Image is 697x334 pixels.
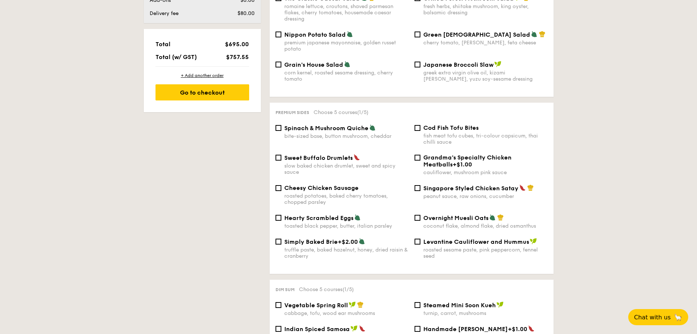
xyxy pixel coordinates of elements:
[494,61,502,67] img: icon-vegan.f8ff3823.svg
[284,326,350,333] span: Indian Spiced Samosa
[342,286,354,293] span: (1/5)
[284,310,409,316] div: cabbage, tofu, wood ear mushrooms
[415,239,420,245] input: Levantine Cauliflower and Hummusroasted sesame paste, pink peppercorn, fennel seed
[369,124,376,131] img: icon-vegetarian.fe4039eb.svg
[528,325,535,332] img: icon-spicy.37a8142b.svg
[276,155,281,161] input: Sweet Buffalo Drumletsslow baked chicken drumlet, sweet and spicy sauce
[284,70,409,82] div: corn kernel, roasted sesame dressing, cherry tomato
[489,214,496,221] img: icon-vegetarian.fe4039eb.svg
[453,161,472,168] span: +$1.00
[423,185,518,192] span: Singapore Styled Chicken Satay
[155,54,197,60] span: Total (w/ GST)
[155,41,170,48] span: Total
[276,110,309,115] span: Premium sides
[423,124,479,131] span: Cod Fish Tofu Bites
[423,70,548,82] div: greek extra virgin olive oil, kizami [PERSON_NAME], yuzu soy-sesame dressing
[284,193,409,205] div: roasted potatoes, baked cherry tomatoes, chopped parsley
[508,326,527,333] span: +$1.00
[284,31,346,38] span: Nippon Potato Salad
[359,238,365,245] img: icon-vegetarian.fe4039eb.svg
[226,54,249,60] span: $757.55
[314,109,368,115] span: Choose 5 courses
[284,154,353,161] span: Sweet Buffalo Drumlets
[284,184,359,191] span: Cheesy Chicken Sausage
[150,10,179,16] span: Delivery fee
[415,125,420,131] input: Cod Fish Tofu Bitesfish meat tofu cubes, tri-colour capsicum, thai chilli sauce
[519,184,526,191] img: icon-spicy.37a8142b.svg
[423,3,548,16] div: fresh herbs, shiitake mushroom, king oyster, balsamic dressing
[415,62,420,67] input: Japanese Broccoli Slawgreek extra virgin olive oil, kizami [PERSON_NAME], yuzu soy-sesame dressing
[423,326,508,333] span: Handmade [PERSON_NAME]
[155,73,249,78] div: + Add another order
[284,40,409,52] div: premium japanese mayonnaise, golden russet potato
[423,61,494,68] span: Japanese Broccoli Slaw
[423,310,548,316] div: turnip, carrot, mushrooms
[357,109,368,115] span: (1/5)
[299,286,354,293] span: Choose 5 courses
[344,61,351,67] img: icon-vegetarian.fe4039eb.svg
[415,155,420,161] input: Grandma's Specialty Chicken Meatballs+$1.00cauliflower, mushroom pink sauce
[497,214,504,221] img: icon-chef-hat.a58ddaea.svg
[530,238,537,245] img: icon-vegan.f8ff3823.svg
[284,247,409,259] div: truffle paste, baked hazelnut, honey, dried raisin & cranberry
[423,154,511,168] span: Grandma's Specialty Chicken Meatballs
[276,125,281,131] input: Spinach & Mushroom Quichebite-sized base, button mushroom, cheddar
[527,184,534,191] img: icon-chef-hat.a58ddaea.svg
[237,10,255,16] span: $80.00
[354,214,361,221] img: icon-vegetarian.fe4039eb.svg
[423,169,548,176] div: cauliflower, mushroom pink sauce
[276,326,281,332] input: Indian Spiced Samosaturnip, carrot, mixed spice
[276,185,281,191] input: Cheesy Chicken Sausageroasted potatoes, baked cherry tomatoes, chopped parsley
[351,325,358,332] img: icon-vegan.f8ff3823.svg
[539,31,546,37] img: icon-chef-hat.a58ddaea.svg
[276,215,281,221] input: Hearty Scrambled Eggstoasted black pepper, butter, italian parsley
[423,133,548,145] div: fish meat tofu cubes, tri-colour capsicum, thai chilli sauce
[276,62,281,67] input: Grain's House Saladcorn kernel, roasted sesame dressing, cherry tomato
[353,154,360,161] img: icon-spicy.37a8142b.svg
[423,238,529,245] span: Levantine Cauliflower and Hummus
[284,302,348,309] span: Vegetable Spring Roll
[531,31,537,37] img: icon-vegetarian.fe4039eb.svg
[276,287,295,292] span: Dim sum
[634,314,671,321] span: Chat with us
[349,301,356,308] img: icon-vegan.f8ff3823.svg
[415,185,420,191] input: Singapore Styled Chicken Sataypeanut sauce, raw onions, cucumber
[674,313,682,322] span: 🦙
[284,125,368,132] span: Spinach & Mushroom Quiche
[338,238,358,245] span: +$2.00
[423,302,496,309] span: Steamed Mini Soon Kueh
[415,302,420,308] input: Steamed Mini Soon Kuehturnip, carrot, mushrooms
[423,247,548,259] div: roasted sesame paste, pink peppercorn, fennel seed
[415,32,420,37] input: Green [DEMOGRAPHIC_DATA] Saladcherry tomato, [PERSON_NAME], feta cheese
[357,301,364,308] img: icon-chef-hat.a58ddaea.svg
[284,238,338,245] span: Simply Baked Brie
[346,31,353,37] img: icon-vegetarian.fe4039eb.svg
[276,302,281,308] input: Vegetable Spring Rollcabbage, tofu, wood ear mushrooms
[284,163,409,175] div: slow baked chicken drumlet, sweet and spicy sauce
[284,61,343,68] span: Grain's House Salad
[423,223,548,229] div: coconut flake, almond flake, dried osmanthus
[276,32,281,37] input: Nippon Potato Saladpremium japanese mayonnaise, golden russet potato
[423,193,548,199] div: peanut sauce, raw onions, cucumber
[423,40,548,46] div: cherry tomato, [PERSON_NAME], feta cheese
[284,133,409,139] div: bite-sized base, button mushroom, cheddar
[423,31,530,38] span: Green [DEMOGRAPHIC_DATA] Salad
[225,41,249,48] span: $695.00
[415,215,420,221] input: Overnight Muesli Oatscoconut flake, almond flake, dried osmanthus
[284,3,409,22] div: romaine lettuce, croutons, shaved parmesan flakes, cherry tomatoes, housemade caesar dressing
[276,239,281,245] input: Simply Baked Brie+$2.00truffle paste, baked hazelnut, honey, dried raisin & cranberry
[628,309,688,325] button: Chat with us🦙
[415,326,420,332] input: Handmade [PERSON_NAME]+$1.00shrimp meat, turnip
[423,214,488,221] span: Overnight Muesli Oats
[359,325,366,332] img: icon-spicy.37a8142b.svg
[496,301,504,308] img: icon-vegan.f8ff3823.svg
[284,214,353,221] span: Hearty Scrambled Eggs
[155,84,249,100] div: Go to checkout
[284,223,409,229] div: toasted black pepper, butter, italian parsley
